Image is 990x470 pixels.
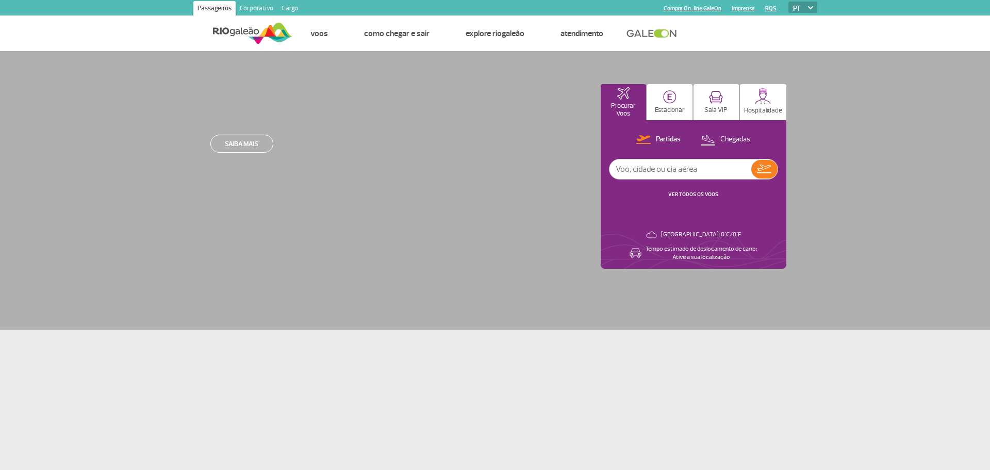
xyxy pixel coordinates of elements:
button: Hospitalidade [740,84,786,120]
a: Explore RIOgaleão [466,28,524,39]
a: Voos [310,28,328,39]
button: Partidas [633,133,684,147]
p: [GEOGRAPHIC_DATA]: 0°C/0°F [661,231,741,239]
p: Partidas [656,135,681,144]
img: carParkingHome.svg [663,90,676,104]
a: Saiba mais [210,135,273,153]
p: Estacionar [655,106,685,114]
button: VER TODOS OS VOOS [665,190,721,199]
button: Sala VIP [694,84,739,120]
p: Chegadas [720,135,750,144]
a: Como chegar e sair [364,28,430,39]
button: Estacionar [647,84,692,120]
a: Compra On-line GaleOn [664,5,721,12]
img: airplaneHomeActive.svg [617,87,630,100]
a: VER TODOS OS VOOS [668,191,718,198]
img: vipRoom.svg [709,91,723,104]
a: RQS [765,5,777,12]
p: Procurar Voos [606,102,641,118]
a: Atendimento [560,28,603,39]
a: Cargo [277,1,302,18]
a: Corporativo [236,1,277,18]
p: Hospitalidade [744,107,782,115]
button: Chegadas [698,133,753,147]
img: hospitality.svg [755,88,771,104]
a: Imprensa [732,5,755,12]
a: Passageiros [193,1,236,18]
p: Tempo estimado de deslocamento de carro: Ative a sua localização [646,245,757,262]
p: Sala VIP [704,106,728,114]
button: Procurar Voos [601,84,646,120]
input: Voo, cidade ou cia aérea [609,159,751,179]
